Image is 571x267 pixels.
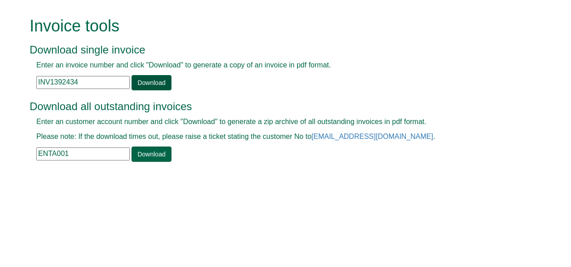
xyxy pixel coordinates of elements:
[30,101,521,112] h3: Download all outstanding invoices
[36,60,514,71] p: Enter an invoice number and click "Download" to generate a copy of an invoice in pdf format.
[36,76,130,89] input: e.g. INV1234
[36,132,514,142] p: Please note: If the download times out, please raise a ticket stating the customer No to .
[132,147,171,162] a: Download
[30,17,521,35] h1: Invoice tools
[30,44,521,56] h3: Download single invoice
[312,133,433,140] a: [EMAIL_ADDRESS][DOMAIN_NAME]
[36,117,514,127] p: Enter an customer account number and click "Download" to generate a zip archive of all outstandin...
[132,75,171,90] a: Download
[36,147,130,160] input: e.g. BLA02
